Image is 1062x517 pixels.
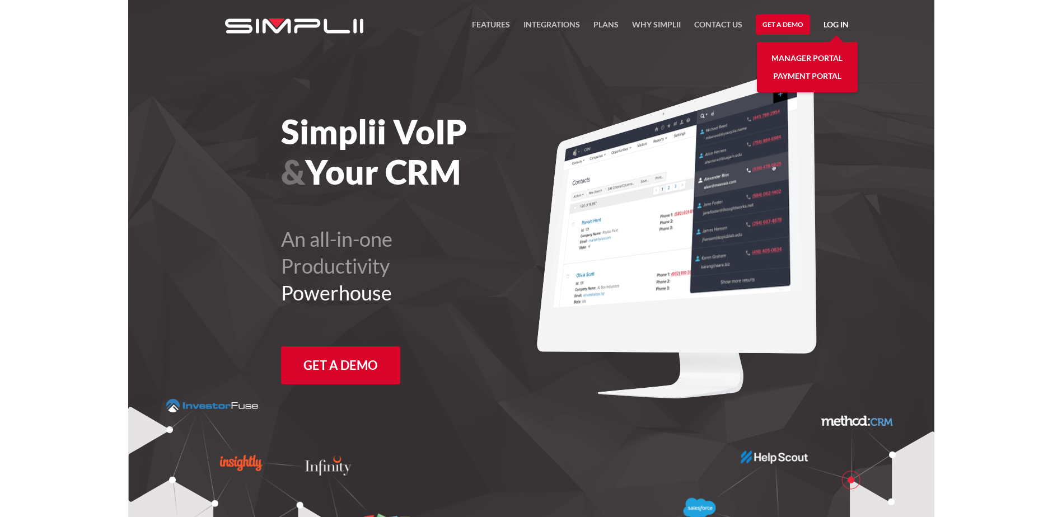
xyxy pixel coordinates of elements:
a: Why Simplii [632,18,681,38]
a: Manager Portal [771,49,843,67]
a: Get a Demo [281,346,400,384]
a: Integrations [523,18,580,38]
a: Contact US [694,18,742,38]
a: Payment Portal [773,67,841,85]
span: Powerhouse [281,280,392,305]
h1: Simplii VoIP Your CRM [281,111,593,192]
a: FEATURES [472,18,510,38]
h2: An all-in-one Productivity [281,225,593,306]
a: Plans [593,18,619,38]
span: & [281,152,305,192]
